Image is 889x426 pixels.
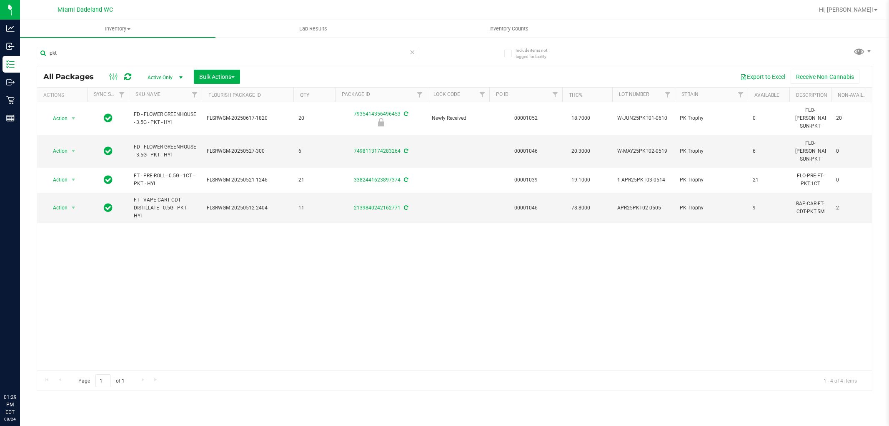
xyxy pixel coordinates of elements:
a: SKU Name [135,91,160,97]
a: 3382441623897374 [354,177,401,183]
a: PO ID [496,91,508,97]
inline-svg: Inbound [6,42,15,50]
a: Sync Status [94,91,126,97]
p: 01:29 PM EDT [4,393,16,416]
span: 20 [298,114,330,122]
span: FLSRWGM-20250617-1820 [207,114,288,122]
button: Bulk Actions [194,70,240,84]
span: In Sync [104,145,113,157]
span: select [68,202,79,214]
button: Receive Non-Cannabis [791,70,859,84]
inline-svg: Reports [6,114,15,122]
span: 18.7000 [567,112,594,124]
a: Strain [681,91,699,97]
a: 00001039 [514,177,538,183]
a: Lock Code [433,91,460,97]
span: PK Trophy [680,176,743,184]
a: THC% [569,92,583,98]
span: 1 - 4 of 4 items [817,374,864,387]
span: Bulk Actions [199,73,235,80]
span: Sync from Compliance System [403,111,408,117]
span: Lab Results [288,25,338,33]
a: Available [754,92,779,98]
a: Filter [413,88,427,102]
span: Newly Received [432,114,484,122]
a: 00001046 [514,148,538,154]
a: 7935414356496453 [354,111,401,117]
span: 78.8000 [567,202,594,214]
inline-svg: Outbound [6,78,15,86]
span: FT - VAPE CART CDT DISTILLATE - 0.5G - PKT - HYI [134,196,197,220]
a: Inventory Counts [411,20,606,38]
span: select [68,113,79,124]
span: 19.1000 [567,174,594,186]
input: 1 [95,374,110,387]
span: 0 [836,176,868,184]
inline-svg: Analytics [6,24,15,33]
span: In Sync [104,174,113,186]
span: Sync from Compliance System [403,177,408,183]
inline-svg: Retail [6,96,15,104]
p: 08/24 [4,416,16,422]
span: 11 [298,204,330,212]
span: Inventory Counts [478,25,540,33]
span: Action [45,202,68,214]
div: FLO-PRE-FT-PKT.1CT [794,171,826,189]
div: FLO-[PERSON_NAME]-SUN-PKT [794,139,826,164]
span: APR25PKT02-0505 [617,204,670,212]
span: 21 [753,176,784,184]
a: Flourish Package ID [208,92,261,98]
span: Action [45,145,68,157]
span: PK Trophy [680,204,743,212]
span: Inventory [20,25,215,33]
a: Filter [661,88,675,102]
a: Package ID [342,91,370,97]
span: Sync from Compliance System [403,148,408,154]
iframe: Resource center [8,359,33,384]
a: Qty [300,92,309,98]
a: Inventory [20,20,215,38]
span: FD - FLOWER GREENHOUSE - 3.5G - PKT - HYI [134,143,197,159]
inline-svg: Inventory [6,60,15,68]
input: Search Package ID, Item Name, SKU, Lot or Part Number... [37,47,419,59]
span: Hi, [PERSON_NAME]! [819,6,873,13]
span: All Packages [43,72,102,81]
span: PK Trophy [680,147,743,155]
a: Filter [115,88,129,102]
span: FLSRWGM-20250527-300 [207,147,288,155]
span: Sync from Compliance System [403,205,408,211]
span: 6 [298,147,330,155]
span: W-MAY25PKT02-0519 [617,147,670,155]
span: In Sync [104,112,113,124]
a: Non-Available [838,92,875,98]
a: Lot Number [619,91,649,97]
a: 00001052 [514,115,538,121]
a: Filter [548,88,562,102]
button: Export to Excel [735,70,791,84]
div: FLO-[PERSON_NAME]-SUN-PKT [794,106,826,131]
a: Description [796,92,827,98]
a: Lab Results [215,20,411,38]
span: FT - PRE-ROLL - 0.5G - 1CT - PKT - HYI [134,172,197,188]
a: Filter [734,88,748,102]
a: 7498113174283264 [354,148,401,154]
span: select [68,174,79,186]
span: select [68,145,79,157]
span: Miami Dadeland WC [58,6,113,13]
span: PK Trophy [680,114,743,122]
span: 2 [836,204,868,212]
span: FLSRWGM-20250512-2404 [207,204,288,212]
span: 20 [836,114,868,122]
div: BAP-CAR-FT-CDT-PKT.5M [794,199,826,217]
span: 21 [298,176,330,184]
span: FD - FLOWER GREENHOUSE - 3.5G - PKT - HYI [134,111,197,126]
div: Actions [43,92,84,98]
a: Filter [476,88,489,102]
span: 1-APR25PKT03-0514 [617,176,670,184]
span: Clear [410,47,416,58]
div: Newly Received [334,118,428,126]
span: In Sync [104,202,113,214]
span: 0 [836,147,868,155]
span: Action [45,113,68,124]
span: FLSRWGM-20250521-1246 [207,176,288,184]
